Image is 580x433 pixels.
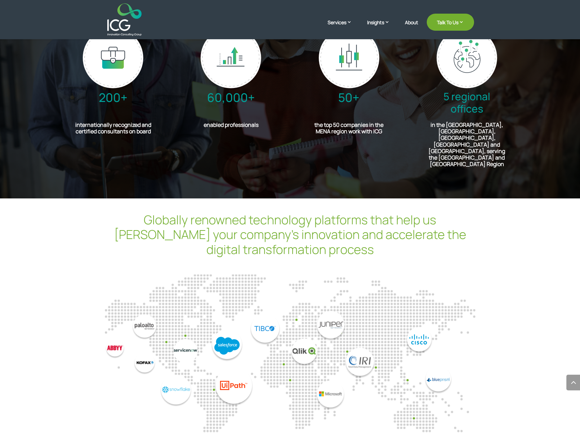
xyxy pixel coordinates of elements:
div: 10 / 14 [383,327,475,394]
a: Insights [367,19,396,36]
span: 200+ [99,89,127,106]
a: About [405,20,418,36]
img: ICG [107,3,142,36]
h2: in the [GEOGRAPHIC_DATA], [GEOGRAPHIC_DATA], [GEOGRAPHIC_DATA], [GEOGRAPHIC_DATA] and [GEOGRAPHIC... [428,122,506,171]
h2: Globally renowned technology platforms that help us [PERSON_NAME] your company’s innovation and a... [106,212,474,260]
span: 60,000+ [207,89,255,106]
img: logos2 [105,314,198,407]
img: certified trainers [83,28,143,88]
a: Services [328,19,359,36]
div: 7 / 14 [105,314,198,407]
h2: internationally recognized and certified consultants on board [67,122,160,138]
h2: the top 50 companies in the MENA region work with ICG [313,122,386,138]
h2: enabled professionals [202,122,261,132]
img: logos6 [406,327,452,394]
div: 8 / 14 [198,314,290,406]
img: logos4 [290,311,383,410]
img: globe_icon_exact [437,28,497,88]
iframe: Chat Widget [467,359,580,433]
img: logos3 [207,314,281,406]
a: Talk To Us [427,14,474,31]
span: 5 regional offices [443,89,490,116]
div: 9 / 14 [290,311,383,410]
img: trained professionals [201,28,261,88]
img: supported companies [319,28,379,88]
span: 50+ [338,89,359,106]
